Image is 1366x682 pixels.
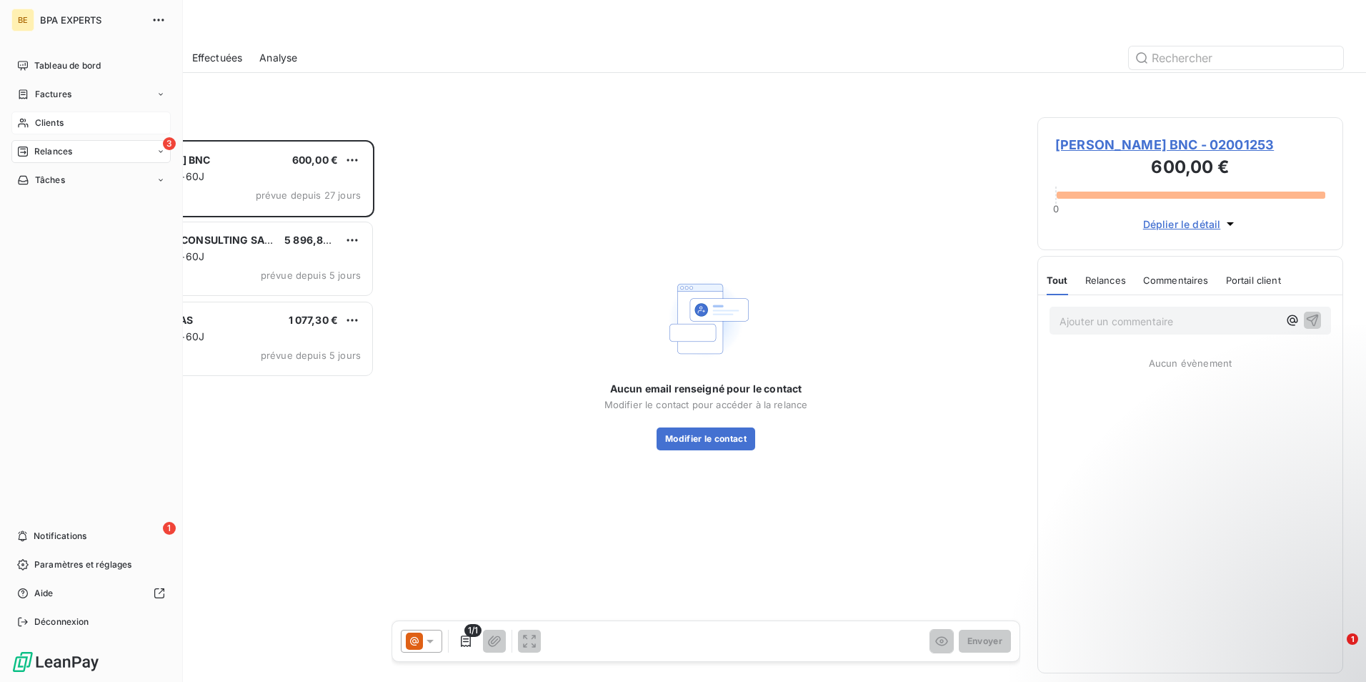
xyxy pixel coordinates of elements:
div: grid [69,140,374,682]
span: 600,00 € [292,154,338,166]
span: Effectuées [192,51,243,65]
span: Portail client [1226,275,1281,286]
span: Commentaires [1143,275,1209,286]
span: Déplier le détail [1143,217,1221,232]
span: Tâches [35,174,65,187]
span: Clients [35,117,64,129]
input: Rechercher [1129,46,1343,69]
span: 1 [1347,633,1358,645]
span: prévue depuis 5 jours [261,270,361,281]
button: Envoyer [959,630,1011,653]
button: Modifier le contact [657,428,755,450]
img: Empty state [660,273,752,365]
span: Analyse [259,51,297,65]
span: BPA EXPERTS [40,14,143,26]
span: 0 [1053,203,1059,214]
span: Factures [35,88,71,101]
span: Modifier le contact pour accéder à la relance [604,399,808,410]
span: Relances [34,145,72,158]
div: BE [11,9,34,31]
a: Aide [11,582,171,605]
span: Relances [1085,275,1126,286]
span: WISE BUILDING CONSULTING SARL [101,234,276,246]
span: prévue depuis 5 jours [261,350,361,361]
span: Tableau de bord [34,59,101,72]
span: Aide [34,587,54,600]
span: 3 [163,137,176,150]
span: 1 077,30 € [289,314,339,326]
span: Aucun email renseigné pour le contact [610,382,802,396]
span: Notifications [34,530,86,543]
span: 5 896,80 € [284,234,339,246]
span: Tout [1047,275,1068,286]
iframe: Intercom live chat [1317,633,1352,668]
span: [PERSON_NAME] BNC - 02001253 [1055,135,1325,154]
h3: 600,00 € [1055,154,1325,183]
span: Déconnexion [34,616,89,628]
iframe: Intercom notifications message [1080,543,1366,643]
span: Paramètres et réglages [34,558,131,571]
span: 1 [163,522,176,535]
span: 1/1 [464,624,482,637]
span: prévue depuis 27 jours [256,189,361,201]
button: Déplier le détail [1139,216,1242,232]
img: Logo LeanPay [11,651,100,673]
span: Aucun évènement [1149,357,1232,369]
